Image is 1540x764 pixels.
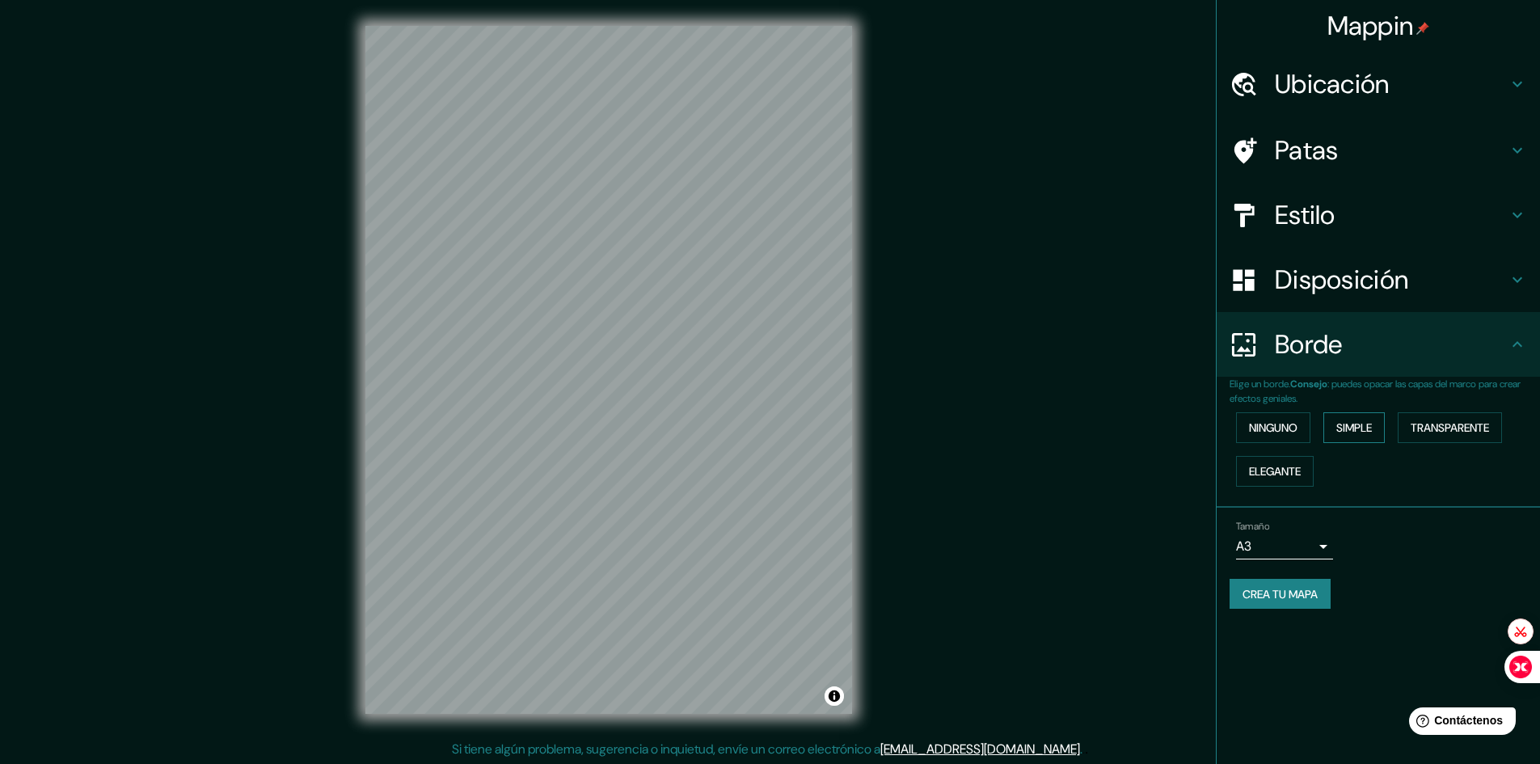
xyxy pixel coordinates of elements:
[1416,22,1429,35] img: pin-icon.png
[1082,740,1085,758] font: .
[1230,378,1290,390] font: Elige un borde.
[1217,183,1540,247] div: Estilo
[1275,133,1339,167] font: Patas
[1275,198,1335,232] font: Estilo
[1249,464,1301,479] font: Elegante
[1236,456,1314,487] button: Elegante
[1243,587,1318,601] font: Crea tu mapa
[1236,412,1310,443] button: Ninguno
[825,686,844,706] button: Activar o desactivar atribución
[1230,378,1521,405] font: : puedes opacar las capas del marco para crear efectos geniales.
[365,26,852,714] canvas: Mapa
[1275,263,1408,297] font: Disposición
[1249,420,1297,435] font: Ninguno
[1411,420,1489,435] font: Transparente
[1217,247,1540,312] div: Disposición
[1217,312,1540,377] div: Borde
[1217,52,1540,116] div: Ubicación
[1085,740,1088,758] font: .
[1336,420,1372,435] font: Simple
[880,741,1080,758] a: [EMAIL_ADDRESS][DOMAIN_NAME]
[1080,741,1082,758] font: .
[452,741,880,758] font: Si tiene algún problema, sugerencia o inquietud, envíe un correo electrónico a
[1275,327,1343,361] font: Borde
[1327,9,1414,43] font: Mappin
[1230,579,1331,610] button: Crea tu mapa
[1275,67,1390,101] font: Ubicación
[1396,701,1522,746] iframe: Lanzador de widgets de ayuda
[1236,538,1251,555] font: A3
[1217,118,1540,183] div: Patas
[1236,534,1333,559] div: A3
[1398,412,1502,443] button: Transparente
[1236,520,1269,533] font: Tamaño
[1323,412,1385,443] button: Simple
[1290,378,1327,390] font: Consejo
